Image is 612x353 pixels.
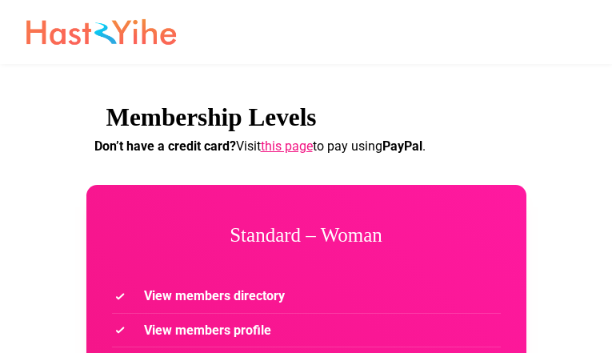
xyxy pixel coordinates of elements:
p: Visit to pay using . [94,136,526,157]
span: View members directory [112,279,501,313]
a: this page [261,138,313,154]
strong: Don’t have a credit card? [94,138,236,154]
h3: Standard – Woman [112,211,501,260]
strong: PayPal [382,138,422,154]
h1: Membership Levels [106,102,506,133]
span: View members profile [112,314,501,347]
